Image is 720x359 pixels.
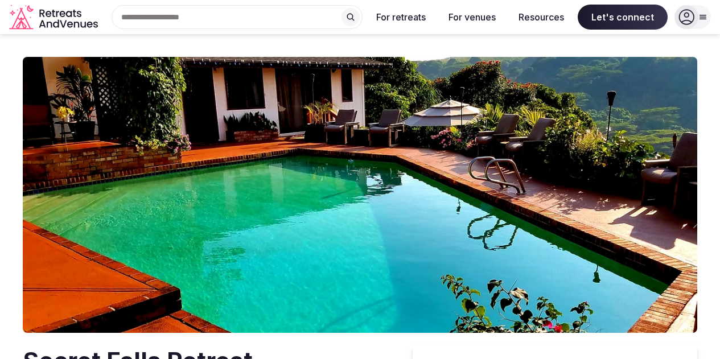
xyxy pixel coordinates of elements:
img: Venue cover photo [23,57,697,333]
a: Visit the homepage [9,5,100,30]
button: Resources [509,5,573,30]
button: For retreats [367,5,435,30]
button: For venues [439,5,505,30]
span: Let's connect [578,5,668,30]
svg: Retreats and Venues company logo [9,5,100,30]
